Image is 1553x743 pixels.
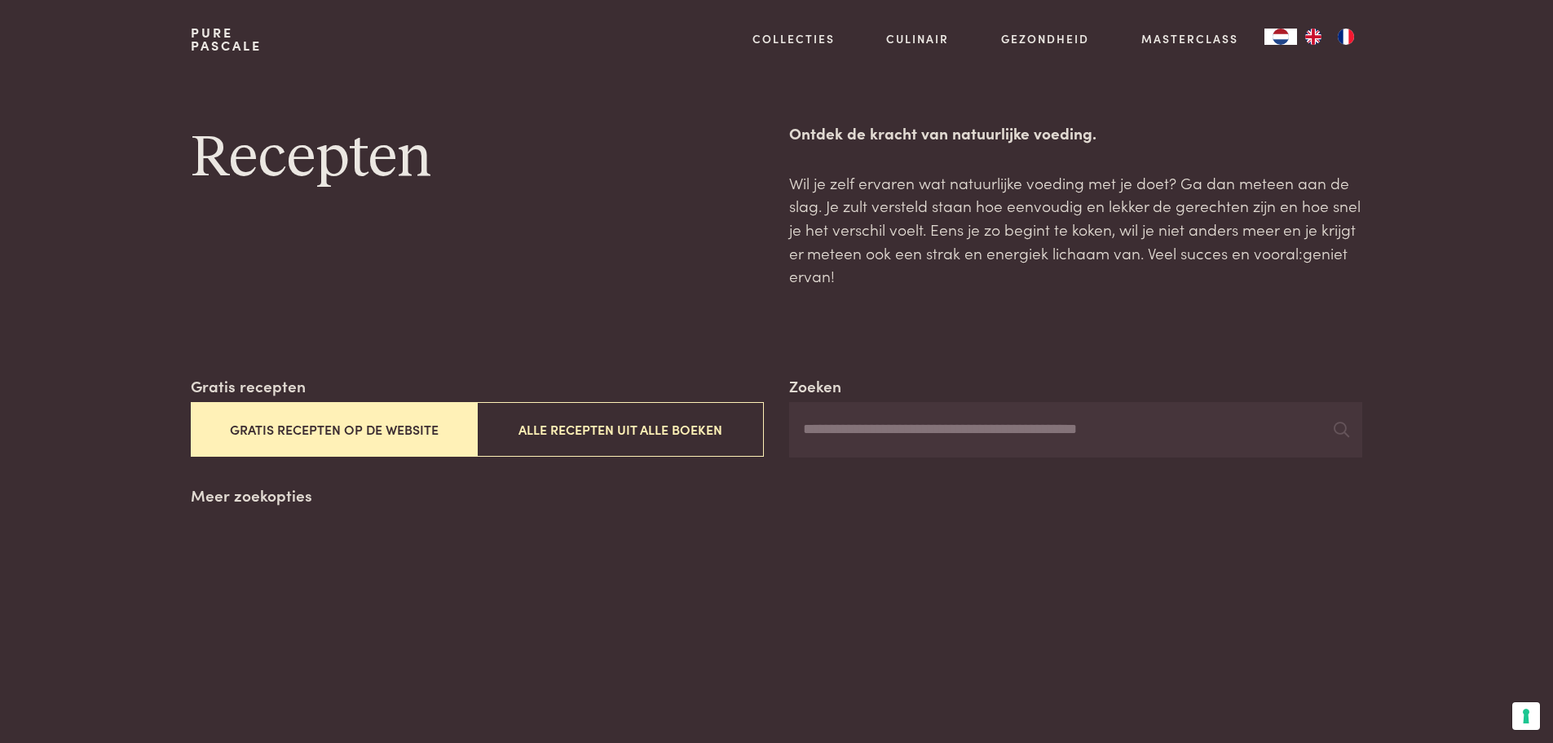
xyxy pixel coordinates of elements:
a: Masterclass [1141,30,1238,47]
button: Uw voorkeuren voor toestemming voor trackingtechnologieën [1512,702,1540,730]
a: PurePascale [191,26,262,52]
label: Gratis recepten [191,374,306,398]
ul: Language list [1297,29,1362,45]
aside: Language selected: Nederlands [1264,29,1362,45]
button: Gratis recepten op de website [191,402,477,457]
h1: Recepten [191,122,763,195]
strong: Ontdek de kracht van natuurlijke voeding. [789,122,1096,144]
a: EN [1297,29,1330,45]
a: Culinair [886,30,949,47]
div: Language [1264,29,1297,45]
label: Zoeken [789,374,841,398]
a: FR [1330,29,1362,45]
a: Collecties [752,30,835,47]
a: NL [1264,29,1297,45]
button: Alle recepten uit alle boeken [477,402,763,457]
a: Gezondheid [1001,30,1089,47]
p: Wil je zelf ervaren wat natuurlijke voeding met je doet? Ga dan meteen aan de slag. Je zult verst... [789,171,1361,288]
